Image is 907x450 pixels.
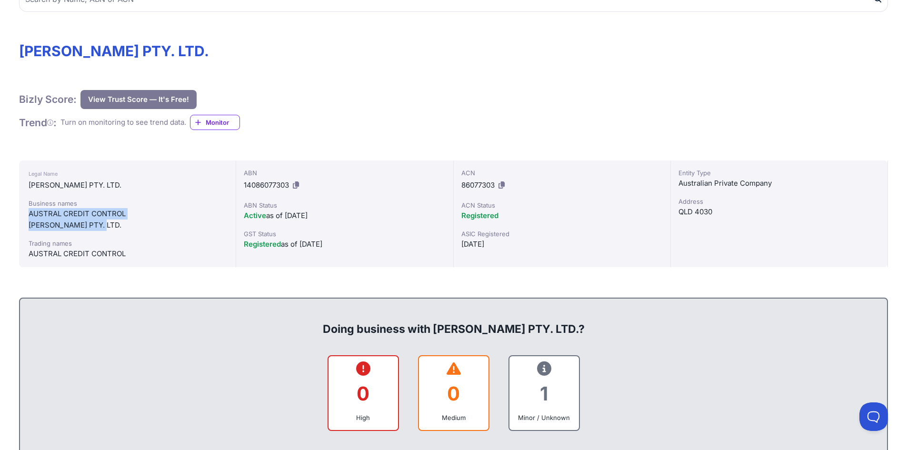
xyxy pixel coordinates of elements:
div: Address [678,197,880,206]
div: Trading names [29,239,226,248]
span: Active [244,211,266,220]
div: ASIC Registered [461,229,663,239]
span: 86077303 [461,180,495,190]
div: [PERSON_NAME] PTY. LTD. [29,180,226,191]
h1: [PERSON_NAME] PTY. LTD. [19,42,888,60]
div: Doing business with [PERSON_NAME] PTY. LTD.? [30,306,877,337]
div: AUSTRAL CREDIT CONTROL [29,208,226,220]
div: ACN Status [461,200,663,210]
div: Australian Private Company [678,178,880,189]
div: Entity Type [678,168,880,178]
div: QLD 4030 [678,206,880,218]
span: Registered [244,240,281,249]
iframe: Toggle Customer Support [859,402,888,431]
div: 0 [427,374,481,413]
div: GST Status [244,229,445,239]
div: Minor / Unknown [517,413,571,422]
div: AUSTRAL CREDIT CONTROL [29,248,226,260]
div: as of [DATE] [244,239,445,250]
div: [DATE] [461,239,663,250]
div: as of [DATE] [244,210,445,221]
h1: Bizly Score: [19,93,77,106]
div: ABN Status [244,200,445,210]
h1: Trend : [19,116,57,129]
div: 1 [517,374,571,413]
div: Legal Name [29,168,226,180]
span: Monitor [206,118,239,127]
div: Medium [427,413,481,422]
button: View Trust Score — It's Free! [80,90,197,109]
span: 14086077303 [244,180,289,190]
a: Monitor [190,115,240,130]
div: ACN [461,168,663,178]
div: Business names [29,199,226,208]
div: ABN [244,168,445,178]
div: 0 [336,374,390,413]
div: Turn on monitoring to see trend data. [60,117,186,128]
div: High [336,413,390,422]
div: [PERSON_NAME] PTY. LTD. [29,220,226,231]
span: Registered [461,211,498,220]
